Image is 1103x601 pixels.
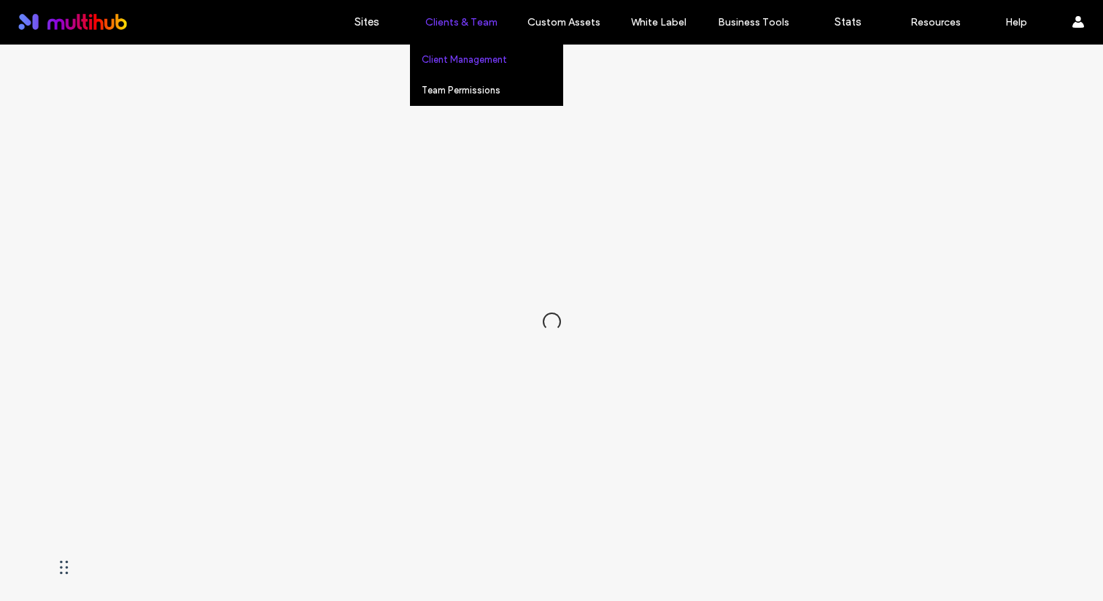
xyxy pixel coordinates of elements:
div: Drag [60,546,69,589]
label: Custom Assets [527,16,600,28]
label: Business Tools [718,16,789,28]
span: Help [34,10,63,23]
label: Resources [910,16,961,28]
label: Help [1005,16,1027,28]
label: Clients & Team [425,16,498,28]
a: Team Permissions [422,75,562,105]
label: Stats [835,15,862,28]
label: White Label [631,16,686,28]
a: Client Management [422,45,562,74]
label: Client Management [422,54,507,65]
label: Team Permissions [422,85,500,96]
label: Sites [355,15,379,28]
